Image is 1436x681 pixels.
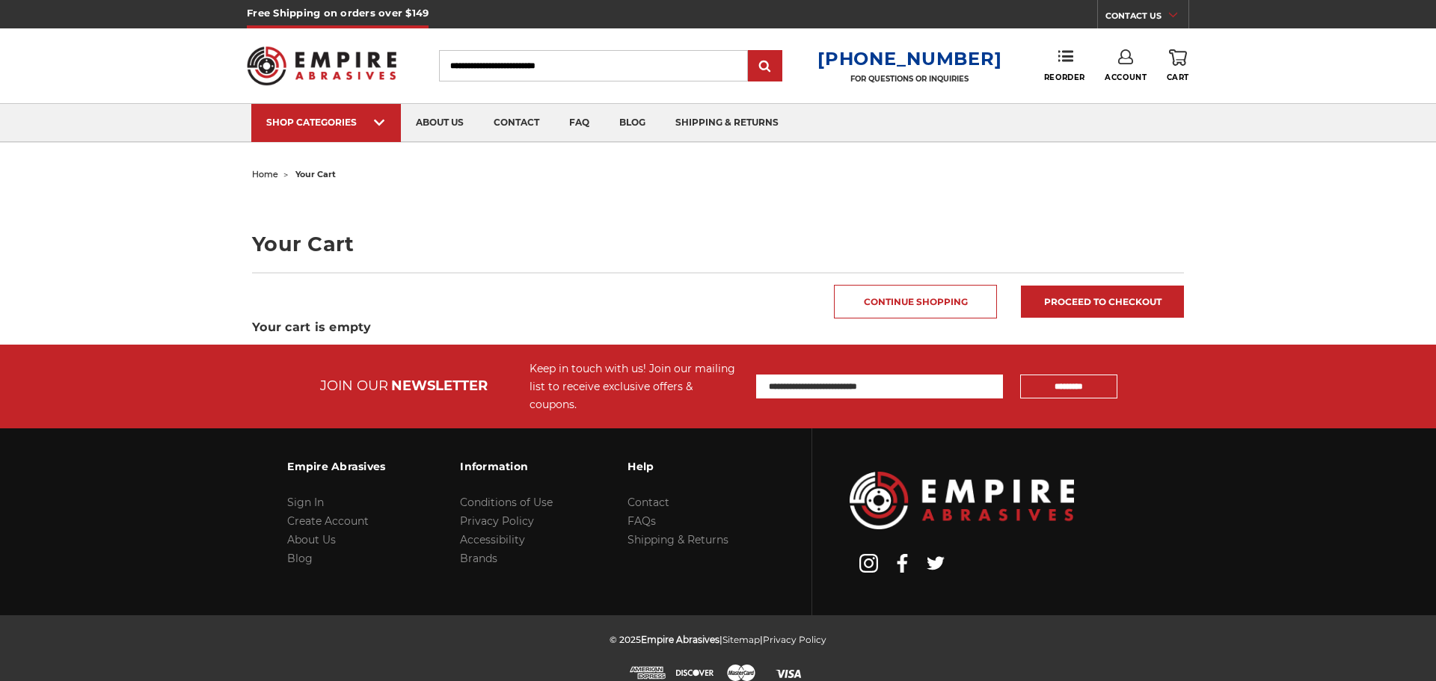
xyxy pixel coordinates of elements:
[817,48,1001,70] a: [PHONE_NUMBER]
[1105,7,1188,28] a: CONTACT US
[834,285,997,318] a: Continue Shopping
[252,318,1184,336] h3: Your cart is empty
[628,451,728,482] h3: Help
[722,634,760,645] a: Sitemap
[554,104,604,142] a: faq
[460,496,553,509] a: Conditions of Use
[604,104,660,142] a: blog
[479,104,554,142] a: contact
[287,533,336,546] a: About Us
[266,117,386,128] div: SHOP CATEGORIES
[252,169,278,179] a: home
[628,514,656,528] a: FAQs
[1167,49,1189,82] a: Cart
[1044,73,1085,82] span: Reorder
[1021,286,1184,318] a: Proceed to checkout
[320,378,388,394] span: JOIN OUR
[641,634,719,645] span: Empire Abrasives
[817,74,1001,84] p: FOR QUESTIONS OR INQUIRIES
[401,104,479,142] a: about us
[460,451,553,482] h3: Information
[295,169,336,179] span: your cart
[287,451,385,482] h3: Empire Abrasives
[750,52,780,81] input: Submit
[252,234,1184,254] h1: Your Cart
[460,533,525,546] a: Accessibility
[247,37,396,95] img: Empire Abrasives
[1167,73,1189,82] span: Cart
[660,104,794,142] a: shipping & returns
[287,552,313,565] a: Blog
[460,552,497,565] a: Brands
[1044,49,1085,81] a: Reorder
[628,533,728,546] a: Shipping & Returns
[850,472,1074,529] img: Empire Abrasives Logo Image
[1105,73,1147,82] span: Account
[460,514,534,528] a: Privacy Policy
[530,360,741,413] div: Keep in touch with us! Join our mailing list to receive exclusive offers & coupons.
[628,496,669,509] a: Contact
[287,514,369,528] a: Create Account
[391,378,488,394] span: NEWSLETTER
[610,630,826,649] p: © 2025 | |
[287,496,324,509] a: Sign In
[763,634,826,645] a: Privacy Policy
